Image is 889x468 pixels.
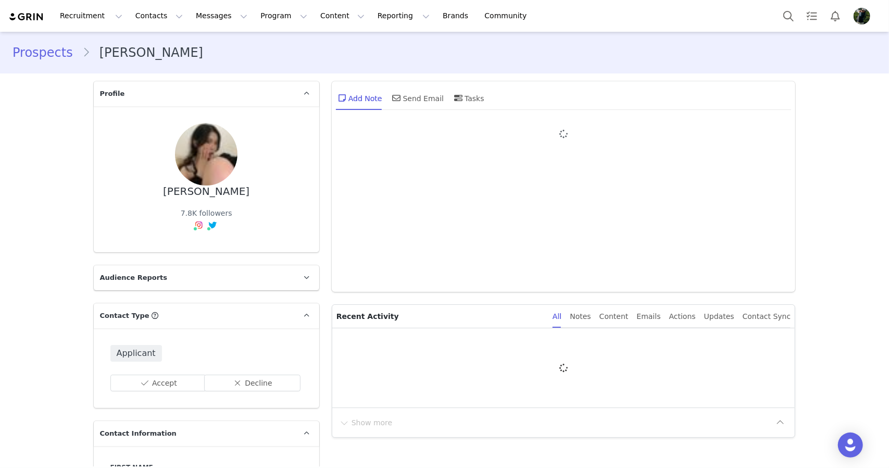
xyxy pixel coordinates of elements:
[553,305,561,328] div: All
[336,85,382,110] div: Add Note
[704,305,734,328] div: Updates
[743,305,791,328] div: Contact Sync
[100,89,125,99] span: Profile
[254,4,314,28] button: Program
[570,305,591,328] div: Notes
[110,375,207,391] button: Accept
[129,4,189,28] button: Contacts
[181,208,232,219] div: 7.8K followers
[8,12,45,22] img: grin logo
[54,4,129,28] button: Recruitment
[669,305,696,328] div: Actions
[824,4,847,28] button: Notifications
[336,305,544,328] p: Recent Activity
[100,273,168,283] span: Audience Reports
[163,186,249,198] div: [PERSON_NAME]
[314,4,371,28] button: Content
[100,428,177,439] span: Contact Information
[100,311,149,321] span: Contact Type
[204,375,300,391] button: Decline
[854,8,870,24] img: 4a4670ff-9bcf-4b5c-9bad-ce9df6e53a7a.jpg
[847,8,881,24] button: Profile
[838,433,863,458] div: Open Intercom Messenger
[391,85,444,110] div: Send Email
[800,4,823,28] a: Tasks
[190,4,254,28] button: Messages
[195,221,203,229] img: instagram.svg
[110,345,162,362] span: Applicant
[599,305,629,328] div: Content
[12,43,82,62] a: Prospects
[452,85,484,110] div: Tasks
[436,4,478,28] a: Brands
[637,305,661,328] div: Emails
[479,4,538,28] a: Community
[371,4,436,28] button: Reporting
[339,414,393,431] button: Show more
[777,4,800,28] button: Search
[175,123,237,186] img: dd3611dd-d5f8-4029-a25f-a5791109172d.jpg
